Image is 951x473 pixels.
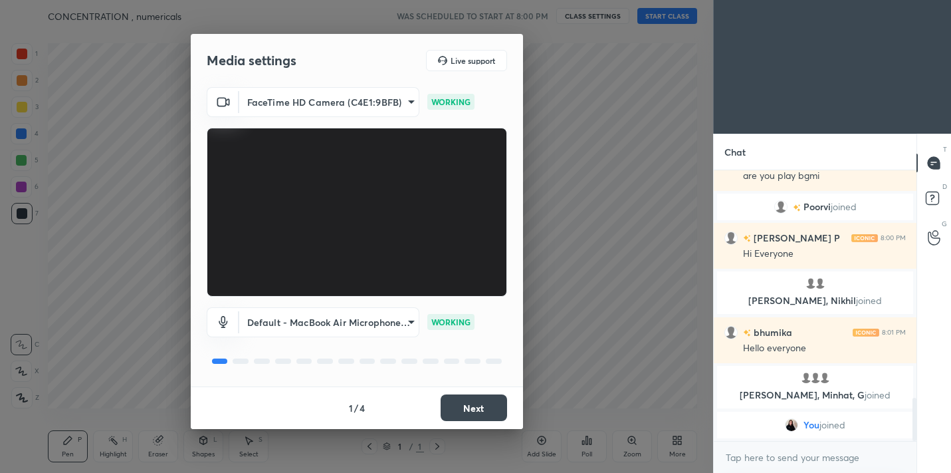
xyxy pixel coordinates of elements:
h4: / [354,401,358,415]
div: grid [714,170,916,441]
div: FaceTime HD Camera (C4E1:9BFB) [239,307,419,337]
img: iconic-light.a09c19a4.png [853,329,879,337]
h6: [PERSON_NAME] P [751,231,840,245]
div: 8:01 PM [882,329,906,337]
img: no-rating-badge.077c3623.svg [743,235,751,242]
p: G [942,219,947,229]
img: no-rating-badge.077c3623.svg [743,329,751,337]
p: WORKING [431,96,471,108]
img: default.png [809,371,822,385]
div: Hi Everyone [743,247,906,261]
span: joined [819,420,845,430]
p: T [943,144,947,154]
p: [PERSON_NAME], Nikhil [725,295,905,306]
img: default.png [813,277,827,290]
p: WORKING [431,316,471,328]
img: default.png [818,371,831,385]
p: Chat [714,134,756,170]
img: default.png [774,200,788,214]
h5: Live support [451,57,495,65]
h2: Media settings [207,52,296,69]
button: Next [441,394,507,421]
img: default.png [799,371,813,385]
div: Hello everyone [743,342,906,355]
img: no-rating-badge.077c3623.svg [793,204,801,212]
img: default.png [804,277,817,290]
div: are you play bgmi [743,170,906,183]
h4: 4 [360,401,365,415]
h4: 1 [349,401,353,415]
img: 263bd4893d0d45f69ecaf717666c2383.jpg [785,418,798,432]
div: FaceTime HD Camera (C4E1:9BFB) [239,87,419,117]
span: You [803,420,819,430]
h6: bhumika [751,325,792,339]
div: 8:00 PM [881,234,906,242]
span: joined [856,294,882,307]
p: D [942,182,947,192]
img: iconic-light.a09c19a4.png [851,234,878,242]
span: joined [865,389,891,401]
img: default.png [724,232,738,245]
span: joined [831,202,857,212]
img: default.png [724,326,738,339]
p: [PERSON_NAME], Minhat, G [725,390,905,400]
span: Poorvi [803,202,831,212]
